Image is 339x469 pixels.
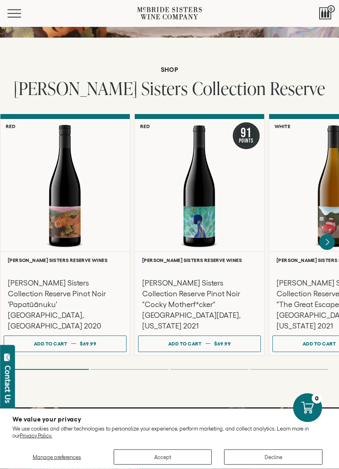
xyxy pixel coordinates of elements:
h6: White [275,124,290,129]
span: [PERSON_NAME] [14,76,137,101]
button: Accept [114,450,212,465]
li: Page dot 2 [91,369,169,370]
h6: [PERSON_NAME] Sisters Reserve Wines [8,258,122,263]
li: Page dot 1 [11,369,89,370]
button: Add to cart $69.99 [138,336,261,352]
span: 0 [327,5,335,13]
span: $69.99 [80,341,96,347]
span: Collection [192,76,266,101]
a: Privacy Policy. [20,433,52,439]
div: Add to cart [34,338,67,350]
span: Manage preferences [33,454,81,460]
span: Reserve [270,76,325,101]
button: Mobile Menu Trigger [7,10,37,18]
button: Decline [224,450,322,465]
span: $69.99 [214,341,231,347]
button: Next [319,235,335,250]
span: Sisters [141,76,188,101]
h6: Red [6,124,15,129]
div: Add to cart [168,338,202,350]
button: Add to cart $69.99 [4,336,127,352]
h3: [PERSON_NAME] Sisters Collection Reserve Pinot Noir 'Papatūānuku' [GEOGRAPHIC_DATA], [GEOGRAPHIC_... [8,278,122,332]
li: Page dot 3 [170,369,248,370]
button: Manage preferences [12,450,101,465]
li: Page dot 4 [250,369,328,370]
h6: [PERSON_NAME] Sisters Reserve Wines [142,258,257,263]
p: We use cookies and other technologies to personalize your experience, perform marketing, and coll... [12,426,327,439]
h6: Red [140,124,150,129]
h3: [PERSON_NAME] Sisters Collection Reserve Pinot Noir "Cocky Motherf*cker" [GEOGRAPHIC_DATA][DATE],... [142,278,257,332]
div: Add to cart [303,338,336,350]
div: Contact Us [4,366,12,403]
div: 0 [312,393,322,404]
a: Red 91 Points McBride Sisters Collection Reserve Pinot Noir "Cocky Motherf*cker" Santa Lucia High... [134,114,265,356]
h2: We value your privacy [12,416,327,422]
